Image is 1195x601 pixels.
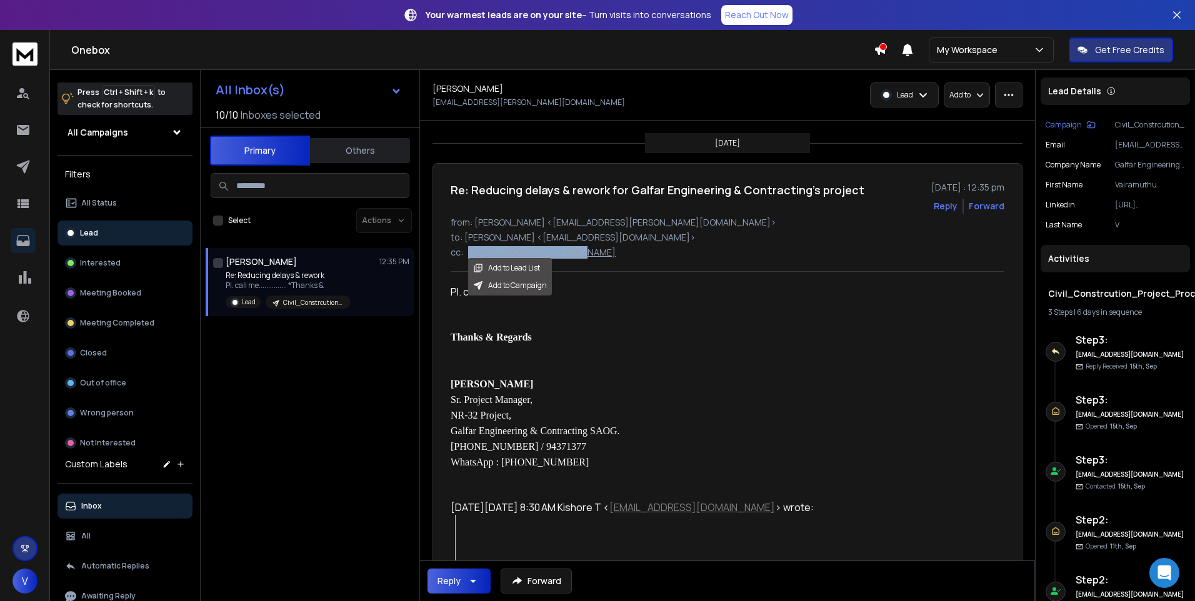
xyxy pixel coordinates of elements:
[1046,140,1065,150] p: Email
[1076,530,1185,539] h6: [EMAIL_ADDRESS][DOMAIN_NAME]
[432,82,503,95] h1: [PERSON_NAME]
[969,200,1004,212] div: Forward
[57,120,192,145] button: All Campaigns
[81,198,117,208] p: All Status
[57,310,192,335] button: Meeting Completed
[897,90,913,100] p: Lead
[80,228,98,238] p: Lead
[483,263,540,273] span: Add to Lead List
[1041,245,1190,272] div: Activities
[1118,482,1145,490] span: 15th, Sep
[242,297,256,307] p: Lead
[81,531,91,541] p: All
[57,166,192,183] h3: Filters
[80,258,121,268] p: Interested
[1077,307,1142,317] span: 6 days in sequence
[451,284,816,299] div: Pl. call me...............
[1086,362,1157,371] p: Reply Received
[12,569,37,594] button: V
[1115,220,1185,230] p: V
[206,77,412,102] button: All Inbox(s)
[228,216,251,226] label: Select
[1076,590,1185,599] h6: [EMAIL_ADDRESS][DOMAIN_NAME]
[1076,452,1185,467] h6: Step 3 :
[1076,332,1185,347] h6: Step 3 :
[216,107,238,122] span: 10 / 10
[57,191,192,216] button: All Status
[451,231,1004,244] p: to: [PERSON_NAME] <[EMAIL_ADDRESS][DOMAIN_NAME]>
[210,136,310,166] button: Primary
[57,281,192,305] button: Meeting Booked
[71,42,874,57] h1: Onebox
[931,181,1004,194] p: [DATE] : 12:35 pm
[80,348,107,358] p: Closed
[949,90,971,100] p: Add to
[80,378,126,388] p: Out of office
[283,298,343,307] p: Civil_Constrcution_Project_Procurement
[451,394,532,405] font: Sr. Project Manager,
[451,216,1004,229] p: from: [PERSON_NAME] <[EMAIL_ADDRESS][PERSON_NAME][DOMAIN_NAME]>
[241,107,321,122] h3: Inboxes selected
[1076,470,1185,479] h6: [EMAIL_ADDRESS][DOMAIN_NAME]
[1086,422,1137,431] p: Opened
[1115,200,1185,210] p: [URL][DOMAIN_NAME]
[483,281,547,291] span: Add to Campaign
[310,137,410,164] button: Others
[451,181,864,199] h1: Re: Reducing delays & rework for Galfar Engineering & Contracting's project
[473,281,547,291] button: Add to Campaign
[57,400,192,425] button: Wrong person
[1046,200,1075,210] p: linkedin
[451,379,533,389] b: [PERSON_NAME]
[57,340,192,365] button: Closed
[80,438,136,448] p: Not Interested
[77,86,166,111] p: Press to check for shortcuts.
[451,500,816,515] div: [DATE][DATE] 8:30 AM Kishore T < > wrote:
[426,9,582,21] strong: Your warmest leads are on your site
[451,410,511,420] font: NR-32 Project,
[451,425,620,436] font: Galfar Engineering & Contracting SAOG.
[1149,558,1179,588] div: Open Intercom Messenger
[1048,307,1182,317] div: |
[1115,120,1185,130] p: Civil_Constrcution_Project_Procurement
[81,561,149,571] p: Automatic Replies
[80,408,134,418] p: Wrong person
[1046,120,1082,130] p: Campaign
[1130,362,1157,370] span: 15th, Sep
[426,9,711,21] p: – Turn visits into conversations
[57,554,192,579] button: Automatic Replies
[1110,422,1137,430] span: 15th, Sep
[1076,392,1185,407] h6: Step 3 :
[57,494,192,519] button: Inbox
[80,318,154,328] p: Meeting Completed
[437,575,461,587] div: Reply
[1115,140,1185,150] p: [EMAIL_ADDRESS][DOMAIN_NAME]
[473,263,547,273] button: Add to Lead List
[427,569,491,594] button: Reply
[451,441,586,452] font: [PHONE_NUMBER] / 94371377
[1086,542,1136,551] p: Opened
[57,251,192,276] button: Interested
[1046,120,1096,130] button: Campaign
[57,430,192,455] button: Not Interested
[1048,307,1072,317] span: 3 Steps
[1046,220,1082,230] p: Last Name
[1046,160,1101,170] p: Company Name
[1115,180,1185,190] p: Vairamuthu
[226,281,351,291] p: Pl. call me............... *Thanks &
[81,501,102,511] p: Inbox
[81,591,136,601] p: Awaiting Reply
[501,569,572,594] button: Forward
[1076,572,1185,587] h6: Step 2 :
[216,84,285,96] h1: All Inbox(s)
[226,256,297,268] h1: [PERSON_NAME]
[934,200,957,212] button: Reply
[451,457,589,467] font: WhatsApp : [PHONE_NUMBER]
[721,5,792,25] a: Reach Out Now
[432,97,625,107] p: [EMAIL_ADDRESS][PERSON_NAME][DOMAIN_NAME]
[57,221,192,246] button: Lead
[12,42,37,66] img: logo
[1095,44,1164,56] p: Get Free Credits
[1048,85,1101,97] p: Lead Details
[468,246,616,259] p: [EMAIL_ADDRESS][DOMAIN_NAME]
